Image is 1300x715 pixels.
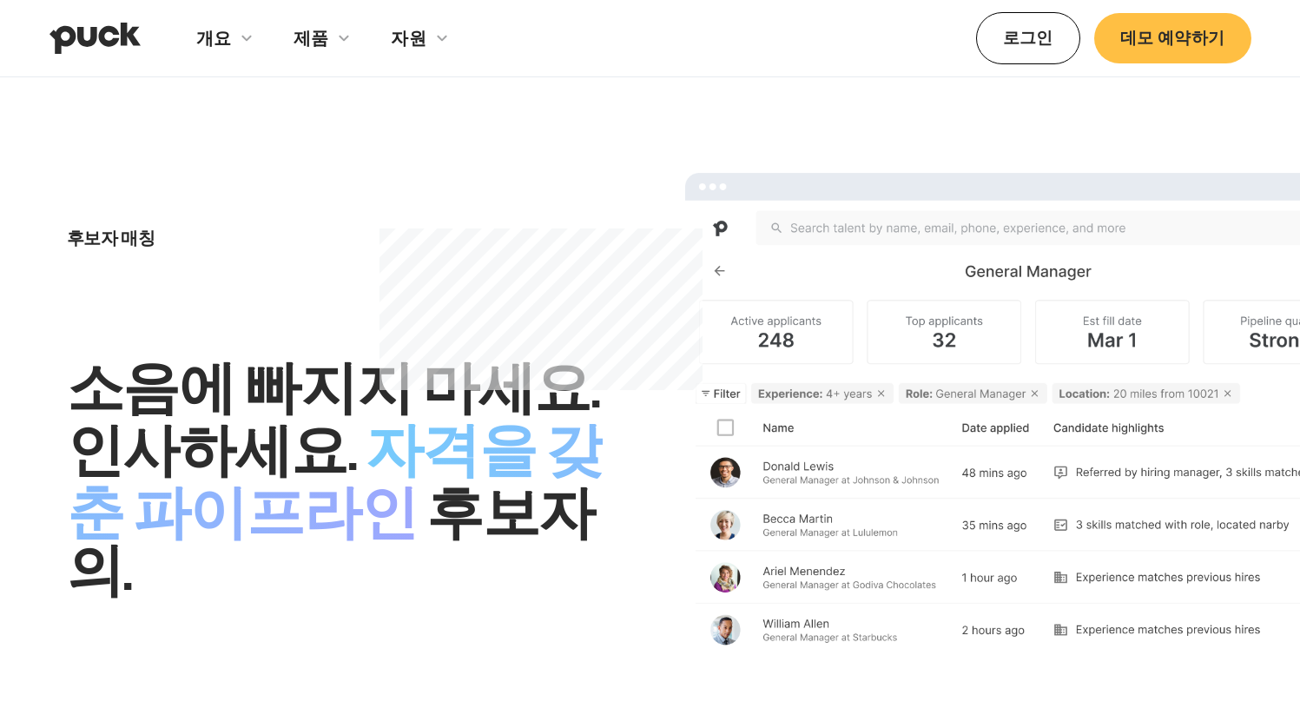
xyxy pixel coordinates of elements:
[1120,28,1225,47] font: 데모 예약하기
[976,12,1080,63] a: 로그인
[67,410,603,547] font: 자격을 갖춘 파이프라인
[1003,28,1053,47] font: 로그인
[1094,13,1251,63] a: 데모 예약하기
[294,28,328,48] font: 제품
[67,480,596,602] font: 후보자의.
[67,228,155,248] font: 후보자 매칭
[391,28,426,48] font: 자원
[67,354,600,482] font: 소음에 빠지지 마세요. 인사하세요.
[196,28,231,48] font: 개요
